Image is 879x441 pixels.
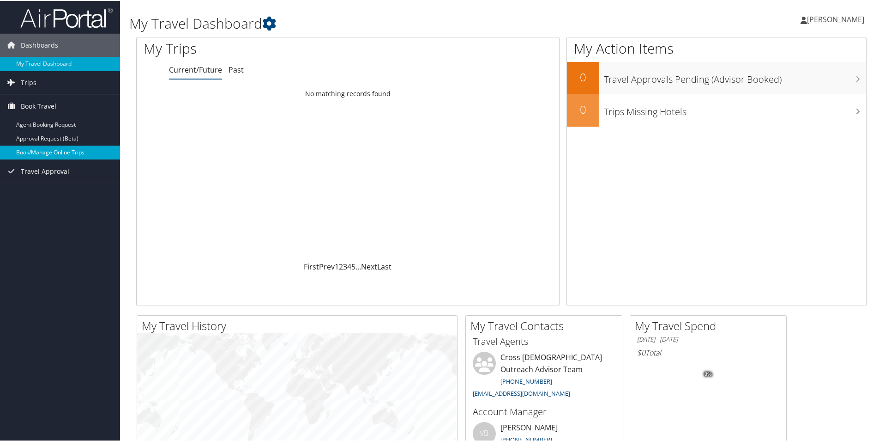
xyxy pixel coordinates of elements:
span: Trips [21,70,36,93]
h1: My Action Items [567,38,866,57]
h3: Account Manager [473,404,615,417]
a: Current/Future [169,64,222,74]
a: Past [229,64,244,74]
a: 1 [335,261,339,271]
h2: My Travel History [142,317,457,333]
a: Prev [319,261,335,271]
span: Travel Approval [21,159,69,182]
h3: Trips Missing Hotels [604,100,866,117]
li: Cross [DEMOGRAPHIC_DATA] Outreach Advisor Team [468,351,620,400]
a: Last [377,261,391,271]
a: First [304,261,319,271]
span: [PERSON_NAME] [807,13,864,24]
a: [EMAIL_ADDRESS][DOMAIN_NAME] [473,388,570,397]
h1: My Trips [144,38,376,57]
img: airportal-logo.png [20,6,113,28]
h3: Travel Agents [473,334,615,347]
a: Next [361,261,377,271]
h6: Total [637,347,779,357]
span: Book Travel [21,94,56,117]
td: No matching records found [137,85,559,101]
a: 0Travel Approvals Pending (Advisor Booked) [567,61,866,93]
tspan: 0% [704,371,712,376]
h2: 0 [567,68,599,84]
span: … [355,261,361,271]
a: 3 [343,261,347,271]
a: 4 [347,261,351,271]
a: 0Trips Missing Hotels [567,93,866,126]
h3: Travel Approvals Pending (Advisor Booked) [604,67,866,85]
h2: 0 [567,101,599,116]
h2: My Travel Contacts [470,317,622,333]
span: $0 [637,347,645,357]
h1: My Travel Dashboard [129,13,626,32]
a: [PHONE_NUMBER] [500,376,552,385]
a: 2 [339,261,343,271]
span: Dashboards [21,33,58,56]
h6: [DATE] - [DATE] [637,334,779,343]
h2: My Travel Spend [635,317,786,333]
a: 5 [351,261,355,271]
a: [PERSON_NAME] [801,5,873,32]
